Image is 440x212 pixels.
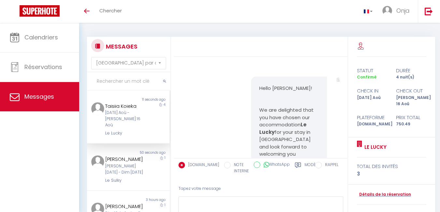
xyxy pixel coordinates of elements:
label: [DOMAIN_NAME] [185,162,219,169]
div: 50 seconds ago [128,150,170,155]
img: Super Booking [20,5,60,17]
div: durée [391,67,431,75]
div: 3 hours ago [128,197,170,203]
label: NOTE INTERNE [231,162,249,174]
div: [PERSON_NAME] [105,203,145,210]
div: Le Lucky [105,130,145,136]
div: Plateforme [352,114,391,121]
div: 4 nuit(s) [391,74,431,80]
div: statut [352,67,391,75]
div: Tapez votre message [178,181,343,197]
p: Hello [PERSON_NAME]! [259,85,319,92]
img: ... [91,102,104,115]
div: Prix total [391,114,431,121]
div: check out [391,87,431,95]
div: [DOMAIN_NAME] [352,121,391,127]
div: 3 [357,170,427,178]
span: Confirmé [357,74,376,80]
span: Réservations [24,63,62,71]
div: Taisiia Koieka [105,102,145,110]
span: Calendriers [24,33,58,41]
div: [PERSON_NAME] 16 Aoû [391,95,431,107]
div: 11 seconds ago [128,97,170,102]
div: [DATE] Aoû - [PERSON_NAME] 16 Aoû [105,110,145,128]
div: Le Sulky [105,177,145,184]
label: Modèles [305,162,322,175]
img: ... [335,78,341,82]
div: 750.49 [391,121,431,127]
input: Rechercher un mot clé [87,72,170,91]
span: Onja [396,7,410,15]
h3: MESSAGES [104,39,137,54]
img: logout [425,7,433,15]
img: ... [382,6,392,16]
div: check in [352,87,391,95]
div: total des invités [357,163,427,170]
div: [PERSON_NAME] [105,155,145,163]
p: We are delighted that you have chosen our accommodation for your stay in [GEOGRAPHIC_DATA] and lo... [259,106,319,165]
label: WhatsApp [260,162,290,169]
a: Détails de la réservation [357,191,411,198]
a: Le Lucky [362,143,387,151]
div: [DATE] Aoû [352,95,391,107]
span: 1 [164,155,165,160]
span: 4 [163,102,165,107]
span: Messages [24,92,54,101]
label: RAPPEL [322,162,338,169]
span: Chercher [99,7,122,14]
span: 1 [164,203,165,207]
div: [PERSON_NAME] [DATE] - Dim [DATE] [105,163,145,176]
strong: Le Lucky [259,121,307,135]
img: ... [91,155,104,168]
